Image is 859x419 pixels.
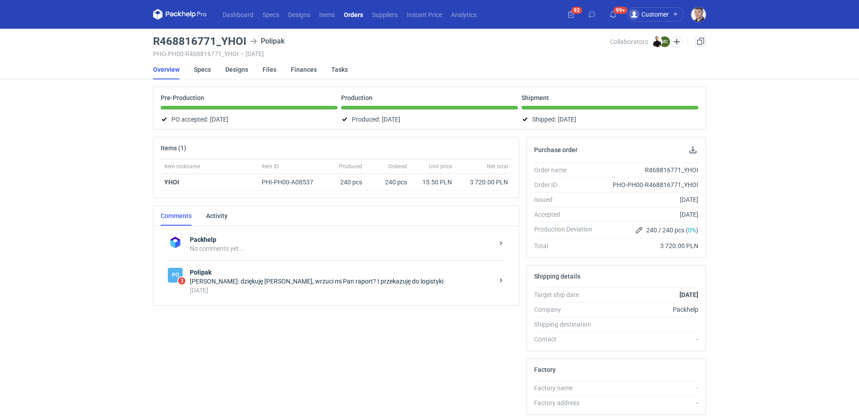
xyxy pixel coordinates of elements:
[190,268,494,277] strong: Polipak
[168,235,183,250] img: Packhelp
[339,9,368,20] a: Orders
[487,163,508,170] span: Net total
[695,36,706,47] a: Duplicate
[331,60,348,79] a: Tasks
[168,268,183,283] figcaption: Po
[691,7,706,22] img: Maciej Sikora
[534,335,600,344] div: Contact
[600,180,698,189] div: PHO-PH00-R468816771_YHOI
[534,398,600,407] div: Factory address
[534,195,600,204] div: Issued
[210,114,228,125] span: [DATE]
[688,144,698,155] button: Download PO
[339,163,362,170] span: Produced
[534,384,600,393] div: Factory name
[600,195,698,204] div: [DATE]
[447,9,481,20] a: Analytics
[325,174,366,191] div: 240 pcs
[190,277,494,286] div: [PERSON_NAME]: dziękuję [PERSON_NAME], wrzuci mi Pan raport? I przekazuję do logistyki
[190,235,494,244] strong: Packhelp
[600,305,698,314] div: Packhelp
[600,398,698,407] div: -
[161,206,192,226] a: Comments
[534,320,600,329] div: Shipping destination
[600,210,698,219] div: [DATE]
[600,384,698,393] div: -
[534,273,580,280] h2: Shipping details
[161,144,186,152] h2: Items (1)
[522,94,549,101] p: Shipment
[600,241,698,250] div: 3 720.00 PLN
[168,268,183,283] div: Polipak
[534,241,600,250] div: Total
[225,60,248,79] a: Designs
[600,335,698,344] div: -
[414,178,452,187] div: 15.50 PLN
[250,36,285,47] div: Polipak
[164,163,200,170] span: Item nickname
[534,225,600,236] div: Production Deviation
[402,9,447,20] a: Instant Price
[161,94,204,101] p: Pre-Production
[315,9,339,20] a: Items
[190,286,494,295] div: [DATE]
[178,277,185,284] span: 3
[341,94,373,101] p: Production
[366,174,411,191] div: 240 pcs
[262,163,279,170] span: Item ID
[688,227,696,234] span: 0%
[534,166,600,175] div: Order name
[284,9,315,20] a: Designs
[634,225,644,236] button: Edit production Deviation
[534,305,600,314] div: Company
[534,290,600,299] div: Target ship date
[671,36,683,48] button: Edit collaborators
[153,36,246,47] h3: R468816771_YHOI
[522,114,698,125] div: Shipped:
[534,210,600,219] div: Accepted
[218,9,258,20] a: Dashboard
[382,114,400,125] span: [DATE]
[153,60,180,79] a: Overview
[627,7,691,22] button: Customer
[190,244,494,253] div: No comments yet...
[610,38,648,45] span: Collaborators
[564,7,578,22] button: 92
[241,50,243,57] span: •
[606,7,620,22] button: 99+
[429,163,452,170] span: Unit price
[368,9,402,20] a: Suppliers
[164,179,179,186] a: YHOI
[263,60,276,79] a: Files
[153,50,610,57] div: PHO-PH00-R468816771_YHOI [DATE]
[600,166,698,175] div: R468816771_YHOI
[679,291,698,298] strong: [DATE]
[388,163,407,170] span: Ordered
[262,178,322,187] div: PHI-PH00-A08537
[534,366,556,373] h2: Factory
[206,206,228,226] a: Activity
[459,178,508,187] div: 3 720.00 PLN
[161,114,337,125] div: PO accepted:
[258,9,284,20] a: Specs
[629,9,669,20] div: Customer
[646,226,698,235] span: 240 / 240 pcs ( )
[652,36,662,47] img: Tomasz Kubiak
[194,60,211,79] a: Specs
[291,60,317,79] a: Finances
[558,114,576,125] span: [DATE]
[659,36,670,47] figcaption: MC
[534,146,578,153] h2: Purchase order
[341,114,518,125] div: Produced:
[534,180,600,189] div: Order ID
[153,9,207,20] svg: Packhelp Pro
